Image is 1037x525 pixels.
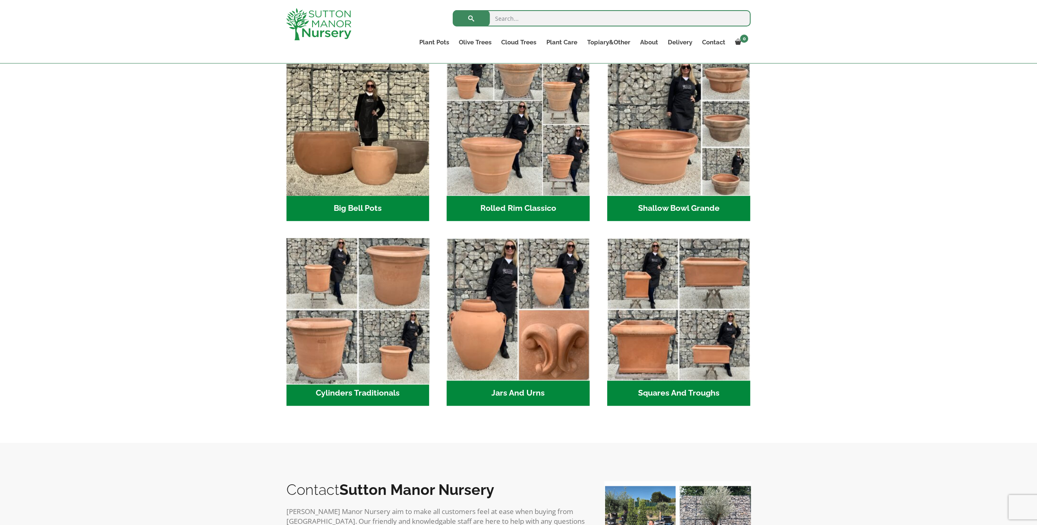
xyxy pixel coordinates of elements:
h2: Cylinders Traditionals [286,381,429,406]
a: Visit product category Big Bell Pots [286,53,429,221]
a: Cloud Trees [496,37,541,48]
a: Delivery [663,37,697,48]
a: Visit product category Rolled Rim Classico [447,53,590,221]
a: Visit product category Cylinders Traditionals [286,238,429,406]
a: Visit product category Shallow Bowl Grande [607,53,750,221]
h2: Jars And Urns [447,381,590,406]
a: Visit product category Squares And Troughs [607,238,750,406]
a: Plant Pots [414,37,454,48]
img: Cylinders Traditionals [283,234,433,384]
input: Search... [453,10,751,26]
a: Contact [697,37,730,48]
h2: Squares And Troughs [607,381,750,406]
h2: Contact [286,481,588,498]
img: Jars And Urns [447,238,590,381]
img: Rolled Rim Classico [447,53,590,196]
img: Big Bell Pots [286,53,429,196]
a: Olive Trees [454,37,496,48]
a: Topiary&Other [582,37,635,48]
img: logo [286,8,351,40]
h2: Shallow Bowl Grande [607,196,750,221]
img: Squares And Troughs [607,238,750,381]
a: Visit product category Jars And Urns [447,238,590,406]
a: Plant Care [541,37,582,48]
a: About [635,37,663,48]
span: 0 [740,35,748,43]
img: Shallow Bowl Grande [607,53,750,196]
h2: Rolled Rim Classico [447,196,590,221]
h2: Big Bell Pots [286,196,429,221]
a: 0 [730,37,751,48]
b: Sutton Manor Nursery [339,481,494,498]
